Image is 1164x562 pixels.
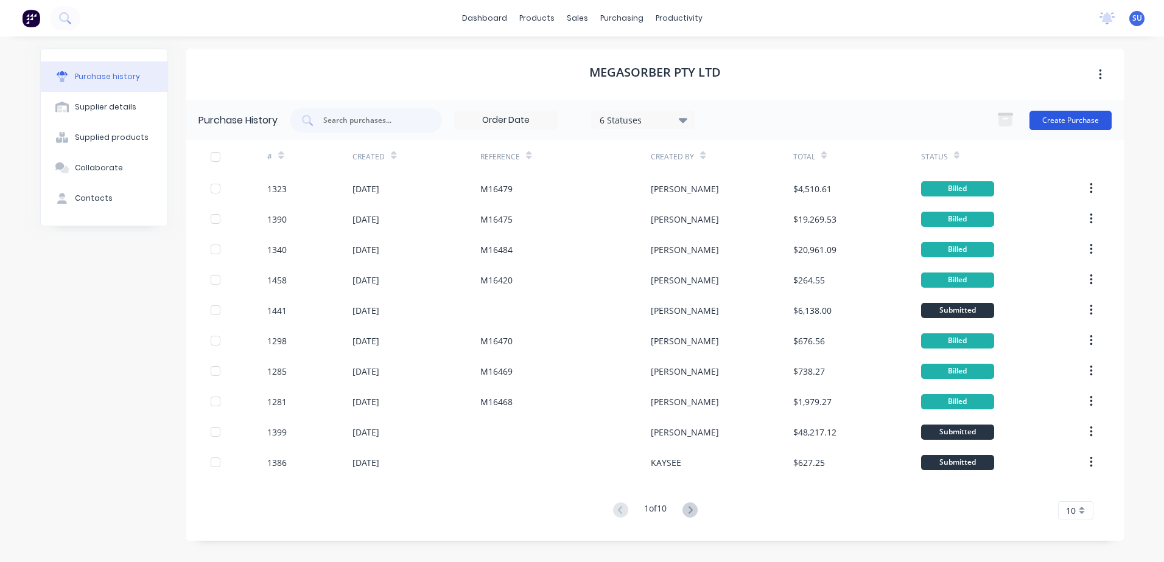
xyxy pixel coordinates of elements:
[75,193,113,204] div: Contacts
[921,242,994,257] div: Billed
[1066,504,1076,517] span: 10
[793,365,825,378] div: $738.27
[352,456,379,469] div: [DATE]
[793,151,815,162] div: Total
[267,304,287,317] div: 1441
[651,426,719,439] div: [PERSON_NAME]
[352,426,379,439] div: [DATE]
[793,395,832,408] div: $1,979.27
[921,455,994,470] div: Submitted
[651,213,719,226] div: [PERSON_NAME]
[352,243,379,256] div: [DATE]
[594,9,650,27] div: purchasing
[352,335,379,347] div: [DATE]
[455,111,557,130] input: Order Date
[650,9,709,27] div: productivity
[480,243,513,256] div: M16484
[651,456,681,469] div: KAYSEE
[921,364,994,379] div: Billed
[651,365,719,378] div: [PERSON_NAME]
[75,71,140,82] div: Purchase history
[352,182,379,195] div: [DATE]
[480,274,513,286] div: M16420
[41,92,167,122] button: Supplier details
[352,304,379,317] div: [DATE]
[352,151,385,162] div: Created
[921,333,994,349] div: Billed
[480,182,513,195] div: M16479
[267,426,287,439] div: 1399
[921,181,994,196] div: Billed
[267,274,287,286] div: 1458
[600,113,687,126] div: 6 Statuses
[651,182,719,195] div: [PERSON_NAME]
[921,272,994,288] div: Billed
[267,243,287,256] div: 1340
[921,151,948,162] div: Status
[480,365,513,378] div: M16469
[793,182,832,195] div: $4,510.61
[41,153,167,183] button: Collaborate
[267,213,287,226] div: 1390
[651,151,694,162] div: Created By
[793,213,836,226] div: $19,269.53
[267,456,287,469] div: 1386
[793,456,825,469] div: $627.25
[589,65,721,80] h1: Megasorber Pty Ltd
[644,502,667,519] div: 1 of 10
[267,395,287,408] div: 1281
[480,151,520,162] div: Reference
[267,365,287,378] div: 1285
[41,183,167,213] button: Contacts
[352,365,379,378] div: [DATE]
[921,212,994,227] div: Billed
[352,395,379,408] div: [DATE]
[198,113,278,128] div: Purchase History
[793,335,825,347] div: $676.56
[921,394,994,409] div: Billed
[22,9,40,27] img: Factory
[793,426,836,439] div: $48,217.12
[480,395,513,408] div: M16468
[41,61,167,92] button: Purchase history
[651,395,719,408] div: [PERSON_NAME]
[480,335,513,347] div: M16470
[651,304,719,317] div: [PERSON_NAME]
[561,9,594,27] div: sales
[352,274,379,286] div: [DATE]
[352,213,379,226] div: [DATE]
[651,243,719,256] div: [PERSON_NAME]
[921,425,994,440] div: Submitted
[1132,13,1142,24] span: SU
[75,102,136,113] div: Supplier details
[456,9,513,27] a: dashboard
[921,303,994,318] div: Submitted
[267,151,272,162] div: #
[41,122,167,153] button: Supplied products
[322,114,423,127] input: Search purchases...
[75,132,149,143] div: Supplied products
[793,243,836,256] div: $20,961.09
[75,162,123,173] div: Collaborate
[513,9,561,27] div: products
[651,335,719,347] div: [PERSON_NAME]
[793,274,825,286] div: $264.55
[1029,111,1112,130] button: Create Purchase
[267,182,287,195] div: 1323
[480,213,513,226] div: M16475
[267,335,287,347] div: 1298
[651,274,719,286] div: [PERSON_NAME]
[793,304,832,317] div: $6,138.00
